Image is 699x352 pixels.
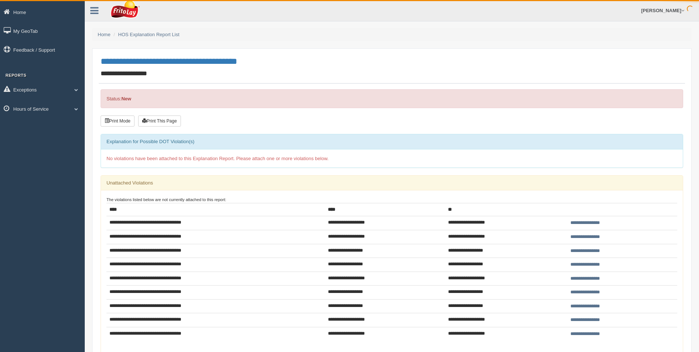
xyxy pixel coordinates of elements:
[121,96,131,101] strong: New
[101,176,683,190] div: Unattached Violations
[138,115,181,127] button: Print This Page
[101,115,134,127] button: Print Mode
[98,32,111,37] a: Home
[101,89,683,108] div: Status:
[106,197,226,202] small: The violations listed below are not currently attached to this report:
[106,156,329,161] span: No violations have been attached to this Explanation Report. Please attach one or more violations...
[118,32,179,37] a: HOS Explanation Report List
[101,134,683,149] div: Explanation for Possible DOT Violation(s)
